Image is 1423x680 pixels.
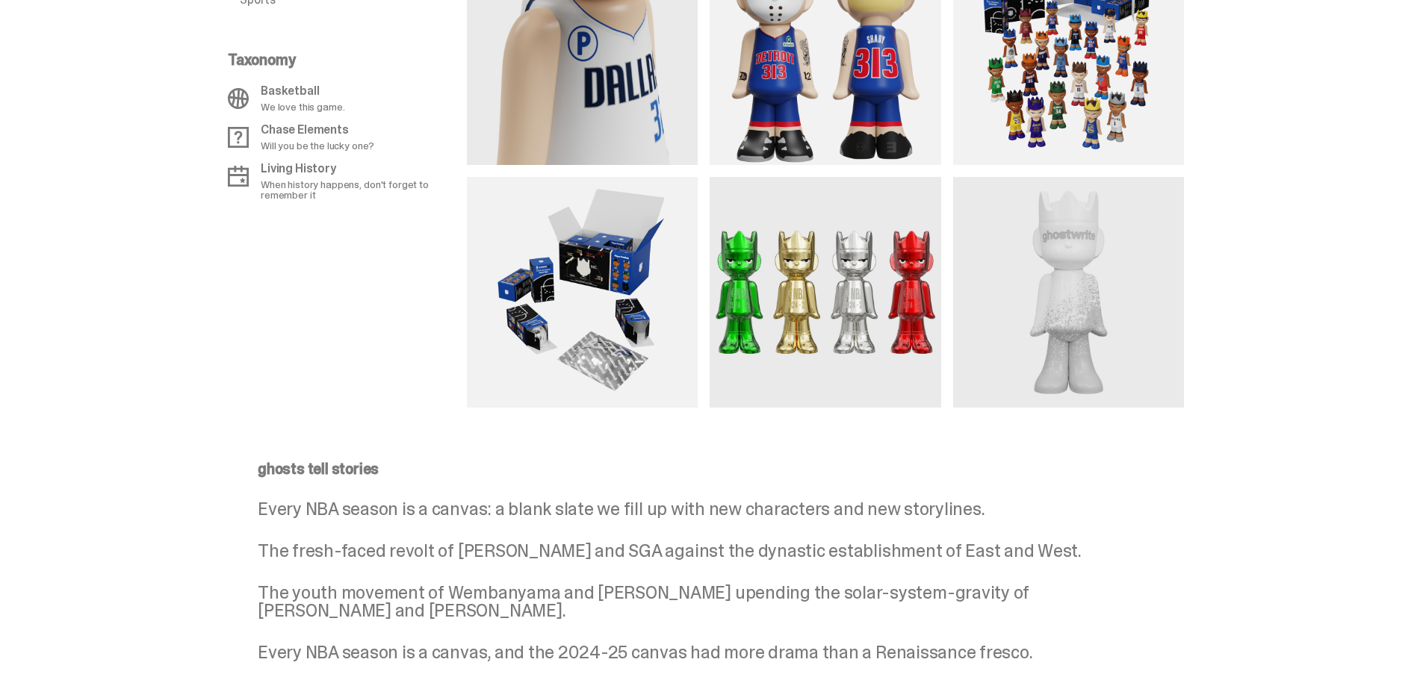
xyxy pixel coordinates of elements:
[710,177,940,408] img: media gallery image
[261,124,373,136] p: Chase Elements
[258,500,1154,518] p: Every NBA season is a canvas: a blank slate we fill up with new characters and new storylines.
[953,177,1184,408] img: media gallery image
[261,102,344,112] p: We love this game.
[228,52,458,67] p: Taxonomy
[261,163,458,175] p: Living History
[261,85,344,97] p: Basketball
[261,140,373,151] p: Will you be the lucky one?
[261,179,458,200] p: When history happens, don't forget to remember it
[258,584,1154,620] p: The youth movement of Wembanyama and [PERSON_NAME] upending the solar-system-gravity of [PERSON_N...
[258,643,1154,661] p: Every NBA season is a canvas, and the 2024-25 canvas had more drama than a Renaissance fresco.
[258,461,1154,476] p: ghosts tell stories
[258,542,1154,560] p: The fresh-faced revolt of [PERSON_NAME] and SGA against the dynastic establishment of East and West.
[467,177,698,408] img: media gallery image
